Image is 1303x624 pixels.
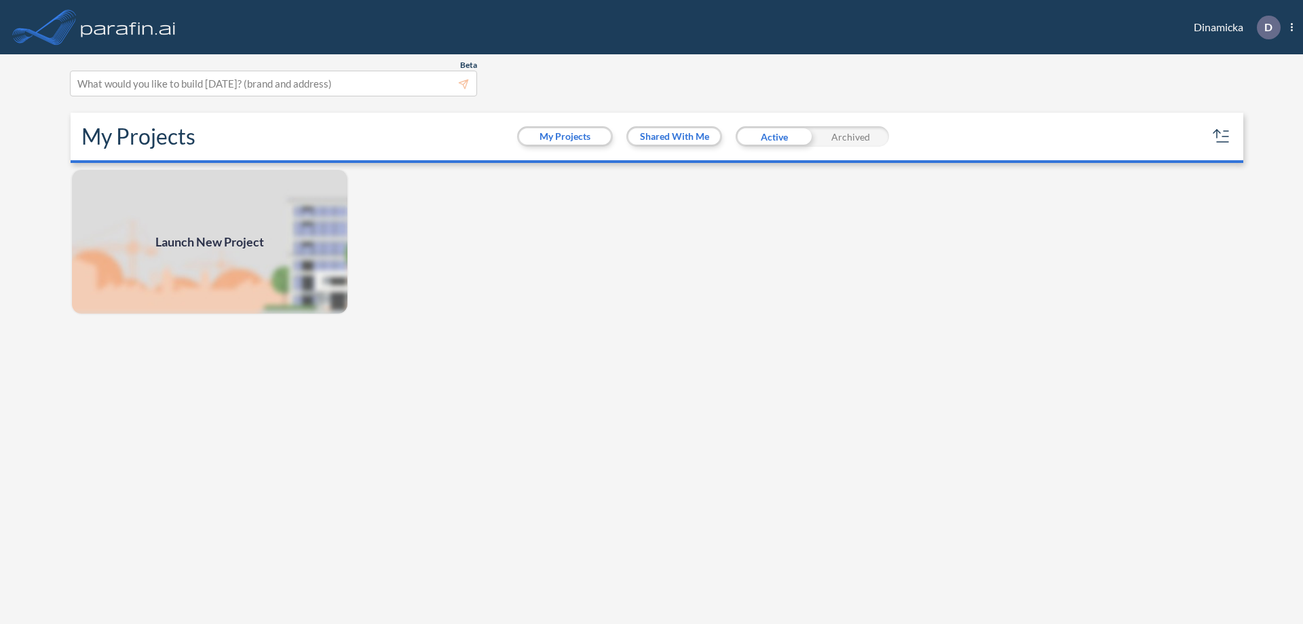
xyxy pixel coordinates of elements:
[71,168,349,315] a: Launch New Project
[519,128,611,145] button: My Projects
[460,60,477,71] span: Beta
[1173,16,1293,39] div: Dinamicka
[628,128,720,145] button: Shared With Me
[81,124,195,149] h2: My Projects
[78,14,178,41] img: logo
[155,233,264,251] span: Launch New Project
[812,126,889,147] div: Archived
[1211,126,1232,147] button: sort
[736,126,812,147] div: Active
[1264,21,1272,33] p: D
[71,168,349,315] img: add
